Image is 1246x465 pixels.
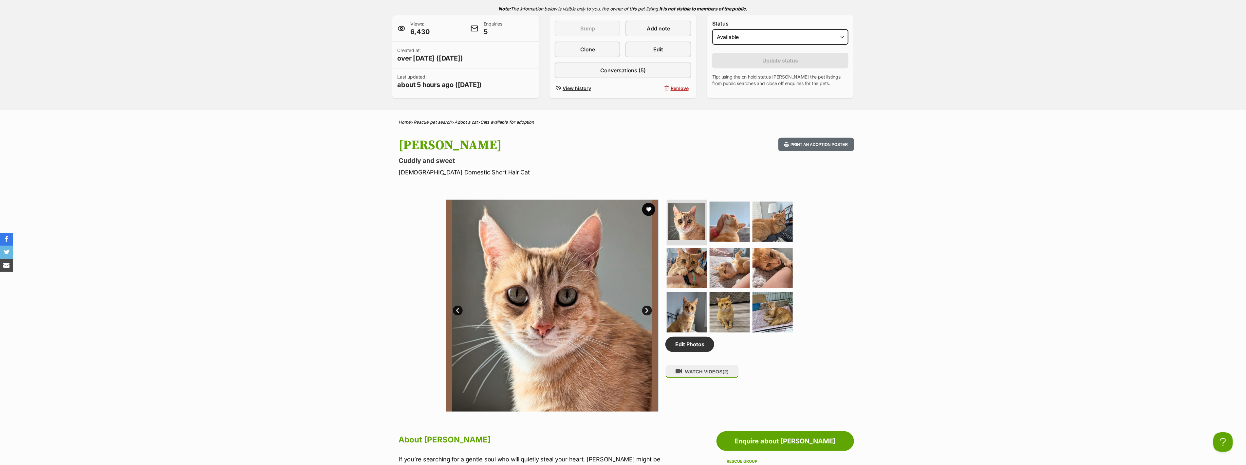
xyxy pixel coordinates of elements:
[484,21,504,36] p: Enquiries:
[660,6,748,11] strong: It is not visible to members of the public.
[778,138,854,151] button: Print an adoption poster
[392,2,854,15] p: The information below is visible only to you, the owner of this pet listing.
[446,200,659,412] img: Photo of Ricky
[398,80,482,89] span: about 5 hours ago ([DATE])
[763,57,798,64] span: Update status
[710,248,750,288] img: Photo of Ricky
[712,53,849,68] button: Update status
[658,200,870,412] img: Photo of Ricky
[642,203,655,216] button: favourite
[455,119,478,125] a: Adopt a cat
[398,54,463,63] span: over [DATE] ([DATE])
[600,66,646,74] span: Conversations (5)
[710,202,750,242] img: Photo of Ricky
[642,306,652,315] a: Next
[411,27,430,36] span: 6,430
[716,431,854,451] a: Enquire about [PERSON_NAME]
[399,138,676,153] h1: [PERSON_NAME]
[398,47,463,63] p: Created at:
[484,27,504,36] span: 5
[399,168,676,177] p: [DEMOGRAPHIC_DATA] Domestic Short Hair Cat
[1213,432,1233,452] iframe: Help Scout Beacon - Open
[625,83,691,93] button: Remove
[555,21,620,36] button: Bump
[580,45,595,53] span: Clone
[382,120,864,125] div: > > >
[710,292,750,332] img: Photo of Ricky
[723,369,729,374] span: (2)
[563,85,591,92] span: View history
[625,21,691,36] a: Add note
[753,202,793,242] img: Photo of Ricky
[667,292,707,332] img: Photo of Ricky
[712,74,849,87] p: Tip: using the on hold status [PERSON_NAME] the pet listings from public searches and close off e...
[555,83,620,93] a: View history
[647,25,670,32] span: Add note
[555,42,620,57] a: Clone
[399,156,676,165] p: Cuddly and sweet
[667,248,707,288] img: Photo of Ricky
[727,459,844,464] div: Rescue group
[555,63,691,78] a: Conversations (5)
[753,248,793,288] img: Photo of Ricky
[453,306,463,315] a: Prev
[665,337,714,352] a: Edit Photos
[665,365,739,378] button: WATCH VIDEOS(2)
[668,203,705,240] img: Photo of Ricky
[481,119,534,125] a: Cats available for adoption
[414,119,452,125] a: Rescue pet search
[753,292,793,332] img: Photo of Ricky
[411,21,430,36] p: Views:
[671,85,689,92] span: Remove
[580,25,595,32] span: Bump
[399,119,411,125] a: Home
[712,21,849,27] label: Status
[399,433,669,447] h2: About [PERSON_NAME]
[654,45,663,53] span: Edit
[625,42,691,57] a: Edit
[499,6,511,11] strong: Note:
[398,74,482,89] p: Last updated:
